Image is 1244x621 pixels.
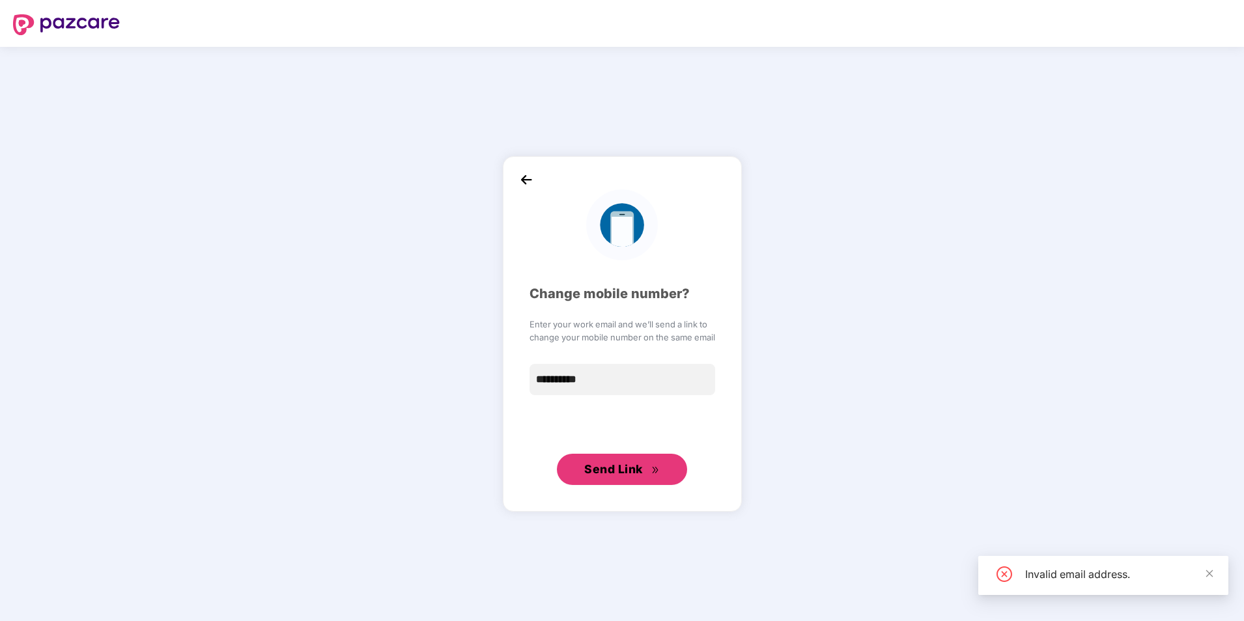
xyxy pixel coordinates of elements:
[1205,569,1214,578] span: close
[997,566,1012,582] span: close-circle
[1025,566,1213,582] div: Invalid email address.
[530,318,715,331] span: Enter your work email and we’ll send a link to
[13,14,120,35] img: logo
[586,189,657,260] img: logo
[516,170,536,189] img: back_icon
[530,284,715,304] div: Change mobile number?
[584,462,643,476] span: Send Link
[530,331,715,344] span: change your mobile number on the same email
[557,454,687,485] button: Send Linkdouble-right
[651,466,660,475] span: double-right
